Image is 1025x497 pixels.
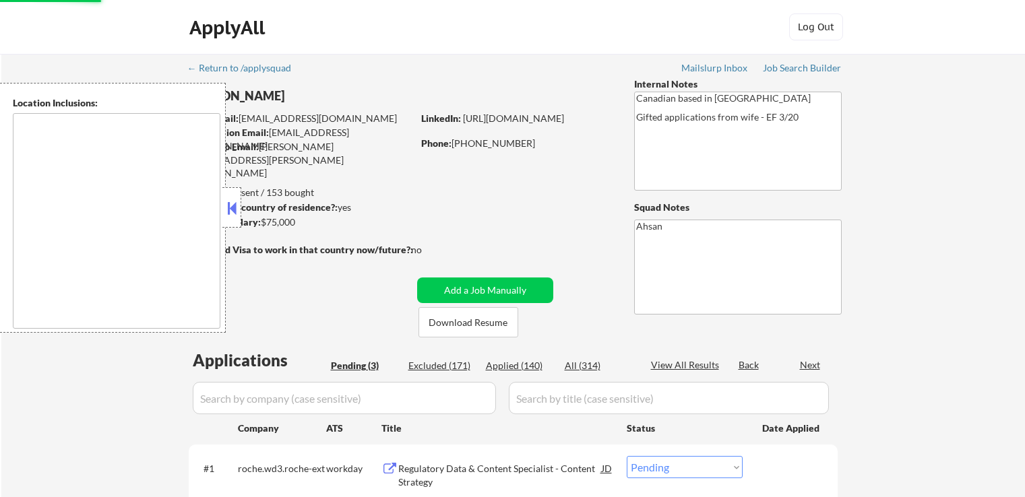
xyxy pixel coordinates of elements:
input: Search by title (case sensitive) [509,382,829,414]
div: [PERSON_NAME][EMAIL_ADDRESS][PERSON_NAME][DOMAIN_NAME] [189,140,412,180]
strong: Phone: [421,137,452,149]
div: Applications [193,352,326,368]
button: Log Out [789,13,843,40]
div: Title [381,422,614,435]
strong: LinkedIn: [421,112,461,124]
div: Location Inclusions: [13,96,220,110]
div: [EMAIL_ADDRESS][DOMAIN_NAME] [189,126,412,152]
div: Applied (140) [486,359,553,372]
div: Internal Notes [634,77,842,91]
a: [URL][DOMAIN_NAME] [463,112,564,124]
strong: Can work in country of residence?: [188,201,338,213]
a: Mailslurp Inbox [681,63,749,76]
div: [PHONE_NUMBER] [421,137,612,150]
div: Next [800,358,821,372]
div: ApplyAll [189,16,269,39]
button: Download Resume [418,307,518,337]
button: Add a Job Manually [417,277,553,303]
a: ← Return to /applysquad [187,63,304,76]
div: Back [739,358,760,372]
div: Job Search Builder [763,63,842,73]
div: workday [326,462,381,475]
div: $75,000 [188,216,412,229]
div: [PERSON_NAME] [189,88,466,104]
div: Company [238,422,326,435]
div: Regulatory Data & Content Specialist - Content Strategy [398,462,602,488]
div: ← Return to /applysquad [187,63,304,73]
div: no [411,243,449,257]
div: JD [600,456,614,480]
div: Status [627,416,743,440]
div: Pending (3) [331,359,398,372]
div: Squad Notes [634,201,842,214]
div: [EMAIL_ADDRESS][DOMAIN_NAME] [189,112,412,125]
div: #1 [204,462,227,475]
div: Date Applied [762,422,821,435]
div: 140 sent / 153 bought [188,186,412,199]
div: yes [188,201,408,214]
div: roche.wd3.roche-ext [238,462,326,475]
div: ATS [326,422,381,435]
div: All (314) [565,359,632,372]
div: Mailslurp Inbox [681,63,749,73]
div: Excluded (171) [408,359,476,372]
div: View All Results [651,358,723,372]
input: Search by company (case sensitive) [193,382,496,414]
strong: Will need Visa to work in that country now/future?: [189,244,413,255]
